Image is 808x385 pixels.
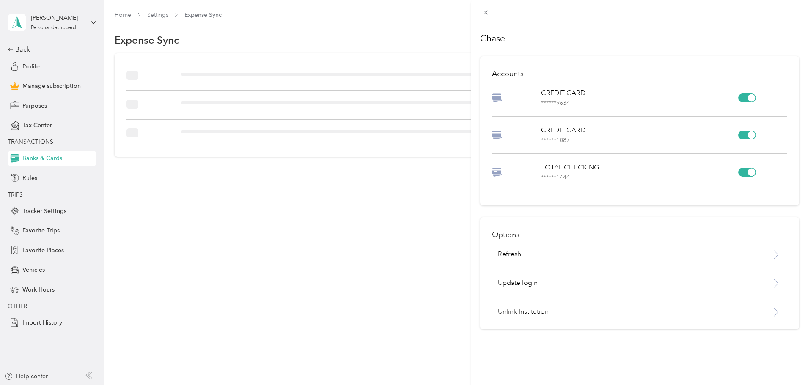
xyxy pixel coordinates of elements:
[541,88,738,107] p: CREDIT CARD
[498,278,738,288] p: Update login
[541,163,738,182] p: TOTAL CHECKING
[492,68,787,79] h2: Accounts
[541,126,738,145] p: CREDIT CARD
[498,307,738,317] p: Unlink Institution
[498,249,521,259] p: Refresh
[761,338,808,385] iframe: Everlance-gr Chat Button Frame
[480,33,799,44] h1: Chase
[492,229,787,240] h2: Options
